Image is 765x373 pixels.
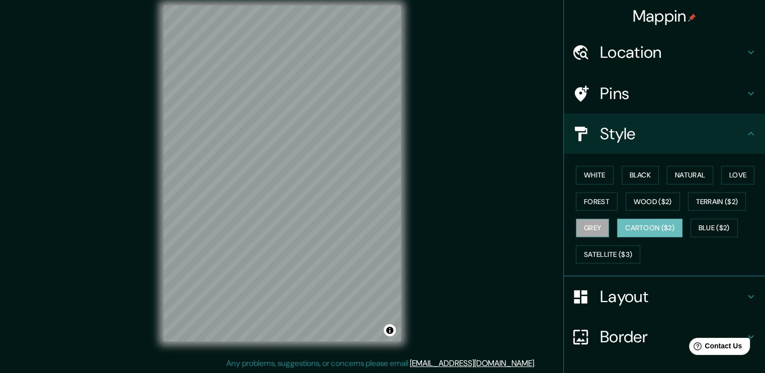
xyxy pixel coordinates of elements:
h4: Border [600,327,745,347]
iframe: Help widget launcher [675,334,754,362]
div: Style [564,114,765,154]
p: Any problems, suggestions, or concerns please email . [226,357,536,369]
button: Satellite ($3) [576,245,640,264]
canvas: Map [163,6,401,341]
div: Pins [564,73,765,114]
button: Toggle attribution [384,324,396,336]
button: Grey [576,219,609,237]
button: Terrain ($2) [688,193,746,211]
button: Natural [667,166,713,184]
button: Wood ($2) [626,193,680,211]
button: Forest [576,193,618,211]
h4: Location [600,42,745,62]
button: Cartoon ($2) [617,219,683,237]
button: Love [721,166,754,184]
h4: Layout [600,287,745,307]
div: Layout [564,276,765,317]
h4: Mappin [633,6,697,26]
img: pin-icon.png [688,14,696,22]
h4: Pins [600,83,745,104]
a: [EMAIL_ADDRESS][DOMAIN_NAME] [410,358,534,368]
button: White [576,166,614,184]
div: . [537,357,539,369]
h4: Style [600,124,745,144]
div: Border [564,317,765,357]
button: Blue ($2) [691,219,738,237]
div: Location [564,32,765,72]
div: . [536,357,537,369]
button: Black [622,166,659,184]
